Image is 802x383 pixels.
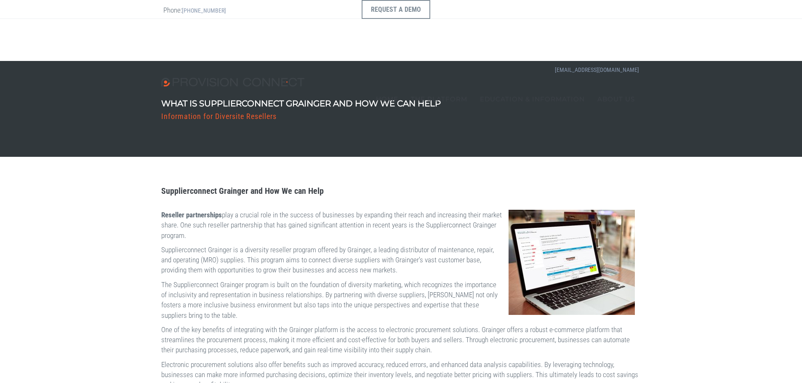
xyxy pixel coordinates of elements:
[405,78,474,120] a: The Platform
[474,78,591,120] a: Education & Information
[161,210,641,240] p: play a crucial role in the success of businesses by expanding their reach and increasing their ma...
[161,78,309,87] img: Provision Connect
[161,186,324,196] strong: Supplierconnect Grainger and How We can Help
[591,78,641,120] a: About Us
[509,210,635,315] img: Supplierconnect Grainger
[370,78,405,120] a: Home
[182,7,226,14] a: [PHONE_NUMBER]
[161,112,441,121] h3: Information for Diversite Resellers
[161,325,641,355] p: One of the key benefits of integrating with the Grainger platform is the access to electronic pro...
[161,245,641,275] p: Supplierconnect Grainger is a diversity reseller program offered by Grainger, a leading distribut...
[161,211,222,219] strong: Reseller partnerships
[161,280,641,320] p: The Supplierconnect Grainger program is built on the foundation of diversity marketing, which rec...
